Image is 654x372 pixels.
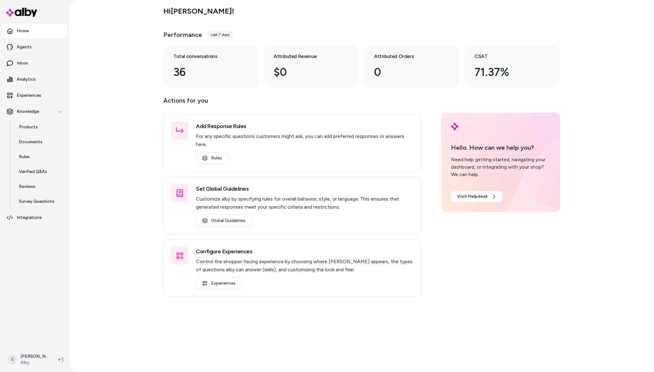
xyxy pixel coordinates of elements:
[451,123,458,130] img: alby Logo
[274,53,339,60] h3: Attributed Revenue
[20,360,48,366] span: Alby
[13,164,67,179] a: Verified Q&As
[2,88,67,103] a: Experiences
[17,76,36,82] p: Analytics
[196,132,413,148] p: For any specific questions customers might ask, you can add preferred responses or answers here.
[17,28,29,34] p: Home
[13,194,67,209] a: Survey Questions
[264,45,359,88] a: Attributed Revenue $0
[17,215,42,221] p: Integrations
[196,215,252,227] a: Global Guidelines
[17,44,32,50] p: Agents
[451,143,550,152] p: Hello. How can we help you?
[19,154,30,160] p: Rules
[2,40,67,55] a: Agents
[451,156,550,178] div: Need help getting started, navigating your dashboard, or integrating with your shop? We can help.
[19,139,42,145] p: Documents
[374,53,440,60] h3: Attributed Orders
[2,104,67,119] button: Knowledge
[2,210,67,225] a: Integrations
[163,95,421,110] p: Actions for you
[196,152,228,164] a: Rules
[451,191,502,202] a: Visit Helpdesk
[6,8,37,17] img: alby Logo
[207,31,233,38] div: Last 7 days
[13,120,67,135] a: Products
[274,64,339,81] div: $0
[4,350,53,370] button: E[PERSON_NAME]Alby
[364,45,460,88] a: Attributed Orders 0
[196,247,413,256] h3: Configure Experiences
[163,7,234,16] h2: Hi [PERSON_NAME] !
[7,355,17,365] span: E
[19,124,38,130] p: Products
[19,184,35,190] p: Reviews
[19,198,55,205] p: Survey Questions
[2,72,67,87] a: Analytics
[475,64,540,81] div: 71.37%
[13,135,67,149] a: Documents
[13,179,67,194] a: Reviews
[2,56,67,71] a: Inbox
[475,53,540,60] h3: CSAT
[20,353,48,360] p: [PERSON_NAME]
[19,169,47,175] p: Verified Q&As
[374,64,440,81] div: 0
[2,24,67,38] a: Home
[17,108,39,115] p: Knowledge
[196,258,413,274] p: Control the shopper-facing experience by choosing where [PERSON_NAME] appears, the types of quest...
[17,60,28,66] p: Inbox
[163,30,202,39] h3: Performance
[17,92,41,99] p: Experiences
[173,64,239,81] div: 36
[163,45,259,88] a: Total conversations 36
[196,277,242,289] a: Experiences
[196,195,413,211] p: Customize alby by specifying rules for overall behavior, style, or language. This ensures that ge...
[173,53,239,60] h3: Total conversations
[196,122,413,131] h3: Add Response Rules
[196,184,413,193] h3: Set Global Guidelines
[465,45,560,88] a: CSAT 71.37%
[13,149,67,164] a: Rules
